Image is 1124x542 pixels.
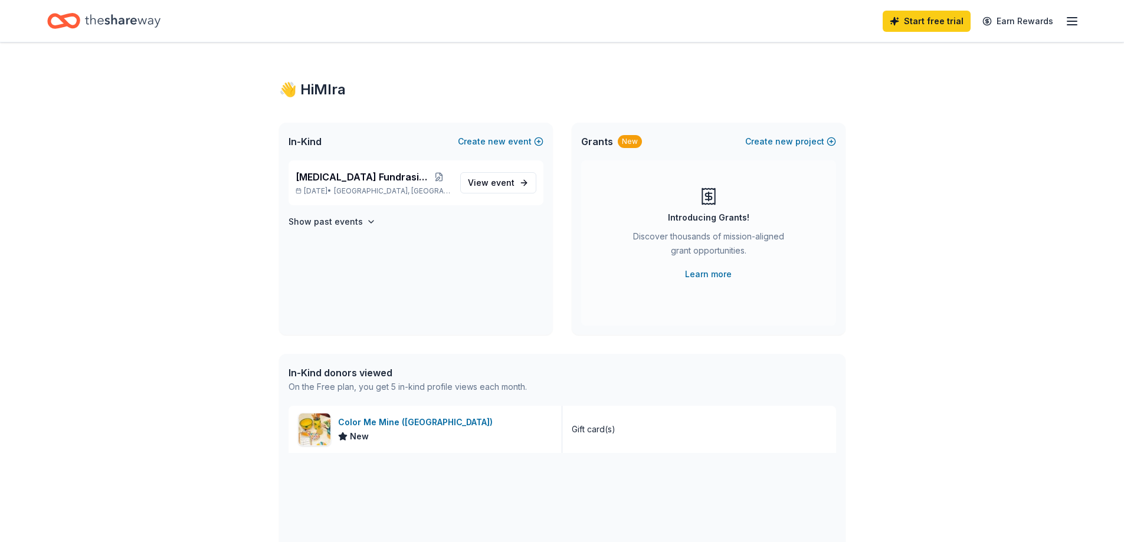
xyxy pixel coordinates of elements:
button: Createnewevent [458,134,543,149]
span: new [488,134,506,149]
div: 👋 Hi MIra [279,80,846,99]
div: Introducing Grants! [668,211,749,225]
span: View [468,176,515,190]
div: In-Kind donors viewed [289,366,527,380]
a: Home [47,7,160,35]
span: event [491,178,515,188]
span: In-Kind [289,134,322,149]
p: [DATE] • [296,186,451,196]
button: Show past events [289,215,376,229]
span: new [775,134,793,149]
div: Discover thousands of mission-aligned grant opportunities. [628,229,789,262]
button: Createnewproject [745,134,836,149]
div: Color Me Mine ([GEOGRAPHIC_DATA]) [338,415,497,429]
div: Gift card(s) [572,422,615,436]
a: View event [460,172,536,193]
a: Earn Rewards [975,11,1060,32]
a: Learn more [685,267,732,281]
span: Grants [581,134,613,149]
img: Image for Color Me Mine (Ridgewood) [299,413,330,445]
div: On the Free plan, you get 5 in-kind profile views each month. [289,380,527,394]
div: New [618,135,642,148]
span: [MEDICAL_DATA] Fundrasier [296,170,427,184]
a: Start free trial [883,11,971,32]
h4: Show past events [289,215,363,229]
span: New [350,429,369,444]
span: [GEOGRAPHIC_DATA], [GEOGRAPHIC_DATA] [334,186,450,196]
